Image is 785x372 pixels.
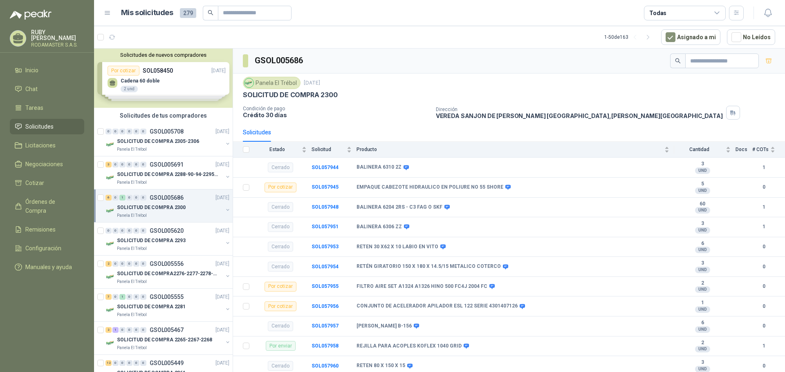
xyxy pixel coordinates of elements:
[357,164,401,171] b: BALINERA 6310 2Z
[312,283,339,289] a: SOL057955
[254,142,312,158] th: Estado
[117,237,186,245] p: SOLICITUD DE COMPRA 2293
[117,345,147,351] p: Panela El Trébol
[243,128,271,137] div: Solicitudes
[105,160,231,186] a: 3 0 0 0 0 0 GSOL005691[DATE] Company LogoSOLICITUD DE COMPRA 2288-90-94-2295-96-2301-02-04Panela ...
[117,278,147,285] p: Panela El Trébol
[357,323,412,330] b: [PERSON_NAME] B-156
[312,184,339,190] a: SOL057945
[268,361,293,371] div: Cerrado
[357,263,501,270] b: RETÉN GIRATORIO 150 X 180 X 14.5/15 METALICO COTERCO
[10,222,84,237] a: Remisiones
[112,228,119,234] div: 0
[10,241,84,256] a: Configuración
[25,197,76,215] span: Órdenes de Compra
[112,129,119,134] div: 0
[105,140,115,149] img: Company Logo
[727,29,775,45] button: No Leídos
[133,327,139,333] div: 0
[674,221,731,227] b: 3
[268,242,293,252] div: Cerrado
[752,223,775,231] b: 1
[675,58,681,64] span: search
[215,260,229,268] p: [DATE]
[31,42,84,47] p: RODAMASTER S.A.S.
[215,161,229,169] p: [DATE]
[10,100,84,116] a: Tareas
[312,204,339,210] b: SOL057948
[695,187,710,194] div: UND
[140,129,146,134] div: 0
[117,270,219,278] p: SOLICITUD DE COMPRA2276-2277-2278-2284-2285-
[150,162,184,167] p: GSOL005691
[105,228,112,234] div: 0
[10,259,84,275] a: Manuales y ayuda
[674,161,731,167] b: 3
[312,147,345,152] span: Solicitud
[312,343,339,349] a: SOL057958
[140,360,146,366] div: 0
[215,326,229,334] p: [DATE]
[117,336,212,344] p: SOLICITUD DE COMPRA 2265-2267-2268
[140,327,146,333] div: 0
[105,327,112,333] div: 2
[752,147,769,152] span: # COTs
[25,103,43,112] span: Tareas
[105,162,112,167] div: 3
[25,141,56,150] span: Licitaciones
[243,111,429,118] p: Crédito 30 días
[105,129,112,134] div: 0
[119,294,126,300] div: 1
[25,122,54,131] span: Solicitudes
[312,264,339,270] a: SOL057954
[243,91,338,99] p: SOLICITUD DE COMPRA 2300
[215,293,229,301] p: [DATE]
[97,52,229,58] button: Solicitudes de nuevos compradores
[117,312,147,318] p: Panela El Trébol
[119,261,126,267] div: 0
[119,162,126,167] div: 0
[674,147,724,152] span: Cantidad
[357,283,487,290] b: FILTRO AIRE SET A1324 A1326 HINO 500 FC4J 2004 FC
[312,142,357,158] th: Solicitud
[674,320,731,326] b: 6
[268,202,293,212] div: Cerrado
[105,127,231,153] a: 0 0 0 0 0 0 GSOL005708[DATE] Company LogoSOLICITUD DE COMPRA 2305-2306Panela El Trébol
[25,66,38,75] span: Inicio
[674,201,731,207] b: 60
[243,77,301,89] div: Panela El Trébol
[112,360,119,366] div: 0
[695,326,710,333] div: UND
[312,165,339,170] a: SOL057944
[117,303,186,311] p: SOLICITUD DE COMPRA 2281
[150,261,184,267] p: GSOL005556
[133,360,139,366] div: 0
[357,343,462,350] b: REJILLA PARA ACOPLES KOFLEX 1040 GRID
[133,294,139,300] div: 0
[357,224,402,230] b: BALINERA 6306 ZZ
[357,184,503,191] b: EMPAQUE CABEZOTE HIDRAULICO EN POLIURE NO 55 SHORE
[752,203,775,211] b: 1
[312,323,339,329] a: SOL057957
[752,322,775,330] b: 0
[357,363,405,369] b: RETEN 80 X 150 X 15
[133,228,139,234] div: 0
[105,338,115,348] img: Company Logo
[215,194,229,202] p: [DATE]
[304,79,320,87] p: [DATE]
[312,303,339,309] a: SOL057956
[126,294,132,300] div: 0
[150,294,184,300] p: GSOL005555
[312,363,339,369] a: SOL057960
[126,360,132,366] div: 0
[117,179,147,186] p: Panela El Trébol
[25,244,61,253] span: Configuración
[265,282,296,292] div: Por cotizar
[312,244,339,249] a: SOL057953
[105,272,115,282] img: Company Logo
[10,194,84,218] a: Órdenes de Compra
[117,245,147,252] p: Panela El Trébol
